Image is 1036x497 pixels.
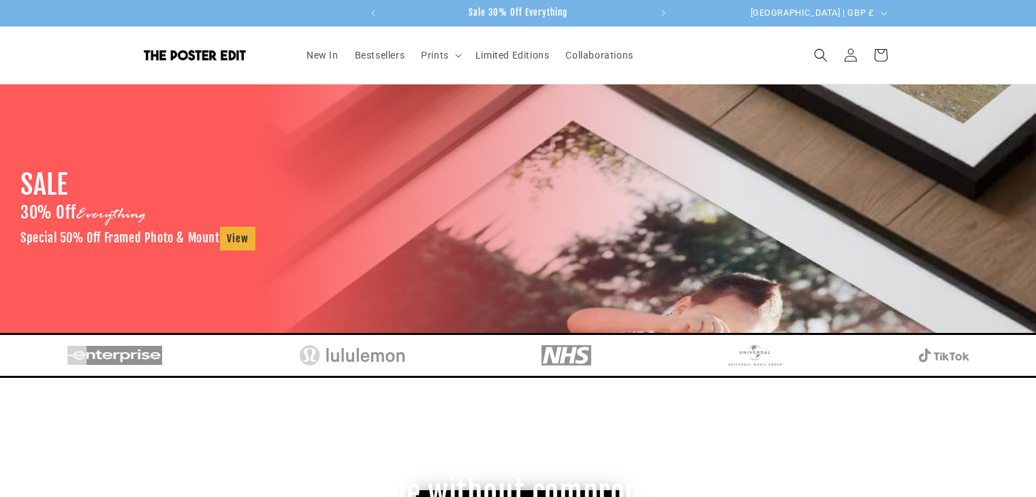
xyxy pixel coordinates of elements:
[355,49,405,61] span: Bestsellers
[347,41,413,69] a: Bestsellers
[138,45,285,66] a: The Poster Edit
[475,49,550,61] span: Limited Editions
[751,6,875,20] span: [GEOGRAPHIC_DATA] | GBP £
[557,41,641,69] a: Collaborations
[20,202,146,226] h2: 30% Off
[413,41,467,69] summary: Prints
[20,167,67,202] h1: SALE
[20,227,255,251] h3: Special 50% Off Framed Photo & Mount
[144,50,246,61] img: The Poster Edit
[76,205,146,225] span: Everything
[467,41,558,69] a: Limited Editions
[565,49,633,61] span: Collaborations
[220,227,255,251] a: View
[298,41,347,69] a: New In
[469,7,567,18] span: Sale 30% Off Everything
[421,49,449,61] span: Prints
[307,49,339,61] span: New In
[806,40,836,70] summary: Search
